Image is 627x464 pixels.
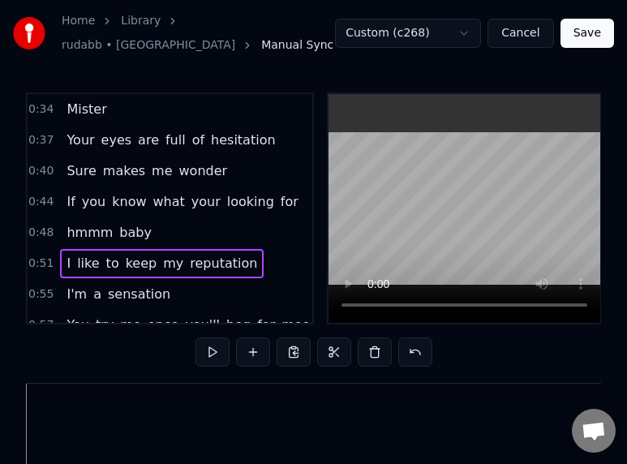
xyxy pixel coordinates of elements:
button: Save [560,19,614,48]
span: for [279,192,300,211]
span: 0:37 [28,132,54,148]
span: 0:57 [28,317,54,333]
span: my [161,254,185,273]
a: rudabb • [GEOGRAPHIC_DATA] [62,37,235,54]
span: me [150,161,174,180]
span: You [65,316,91,334]
span: I [65,254,72,273]
a: Library [121,13,161,29]
span: are [136,131,161,149]
span: to [105,254,121,273]
span: for [256,316,277,334]
span: Sure [65,161,97,180]
span: you'll [183,316,221,334]
span: Your [65,131,96,149]
span: Mister [65,100,108,118]
span: wonder [178,161,230,180]
span: a [92,285,103,303]
span: baby [118,223,153,242]
span: me [118,316,142,334]
img: youka [13,17,45,49]
span: 0:48 [28,225,54,241]
span: 0:34 [28,101,54,118]
nav: breadcrumb [62,13,335,54]
span: 0:44 [28,194,54,210]
span: what [152,192,187,211]
span: 0:40 [28,163,54,179]
span: If [65,192,76,211]
span: your [190,192,222,211]
span: beg [225,316,252,334]
span: keep [124,254,159,273]
a: Home [62,13,95,29]
span: know [110,192,148,211]
span: eyes [100,131,134,149]
span: makes [101,161,147,180]
span: hmmm [65,223,114,242]
span: you [80,192,107,211]
span: sensation [106,285,172,303]
span: reputation [188,254,259,273]
span: Manual Sync [261,37,333,54]
span: I'm [65,285,88,303]
span: full [164,131,187,149]
span: of [191,131,206,149]
span: try [94,316,115,334]
span: hesitation [209,131,277,149]
button: Cancel [487,19,553,48]
span: 0:51 [28,256,54,272]
span: like [75,254,101,273]
span: once [146,316,181,334]
span: looking [225,192,276,211]
span: 0:55 [28,286,54,303]
div: Open chat [572,409,616,453]
span: moooore [280,316,341,334]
